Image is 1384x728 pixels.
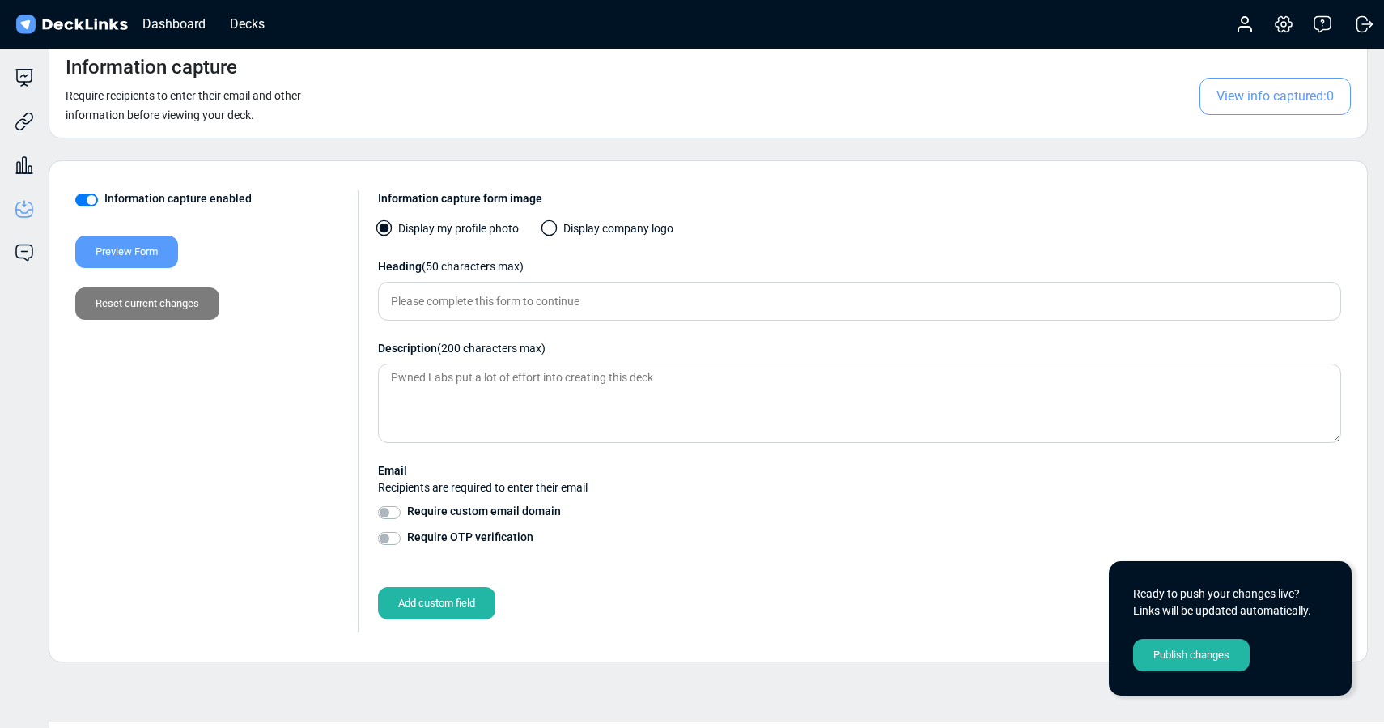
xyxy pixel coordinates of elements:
span: View info captured: 0 [1199,78,1351,115]
div: (50 characters max) [378,258,1341,275]
small: Require recipients to enter their email and other information before viewing your deck. [66,89,301,121]
label: Display company logo [543,220,673,245]
div: Ready to push your changes live? Links will be updated automatically. [1133,585,1327,619]
div: Publish changes [1133,639,1250,671]
div: Add custom field [378,587,495,619]
img: DeckLinks [13,13,130,36]
div: Decks [222,14,273,34]
h4: Information capture [66,56,237,79]
input: Please complete this form to continue [378,282,1341,321]
label: Information capture enabled [104,190,252,207]
div: Dashboard [134,14,214,34]
b: Information capture form image [378,192,542,205]
div: (200 characters max) [378,340,1341,357]
label: Require custom email domain [407,503,561,520]
b: Heading [378,260,422,273]
b: Email [378,464,407,477]
div: Reset current changes [75,287,219,320]
div: Recipients are required to enter their email [378,479,1341,496]
label: Require OTP verification [407,529,533,546]
div: Preview Form [75,236,178,268]
label: Display my profile photo [378,220,519,245]
b: Description [378,342,437,355]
